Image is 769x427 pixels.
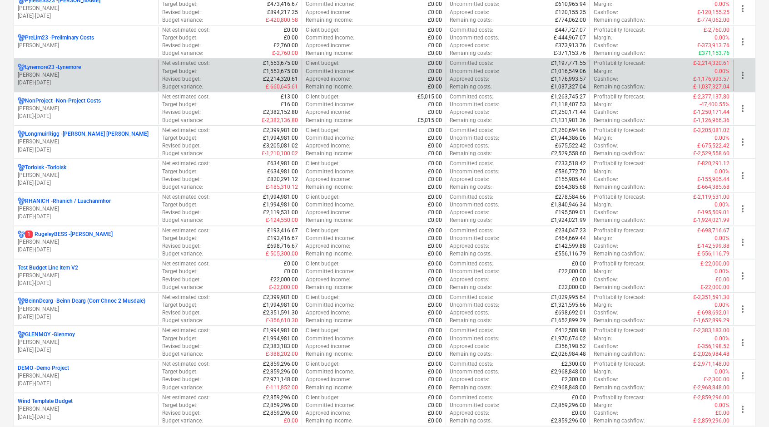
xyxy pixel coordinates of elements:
[714,134,729,142] p: 0.00%
[25,130,149,138] p: LongmuirRigg - [PERSON_NAME] [PERSON_NAME]
[162,183,203,191] p: Budget variance :
[284,34,298,42] p: £0.00
[737,3,748,14] span: more_vert
[593,183,645,191] p: Remaining cashflow :
[18,34,25,42] div: Project has multi currencies enabled
[450,93,493,101] p: Committed costs :
[18,79,154,87] p: [DATE] - [DATE]
[697,42,729,49] p: £-373,913.76
[553,49,585,57] p: £-371,153.76
[417,117,442,124] p: £5,015.00
[267,160,298,167] p: £634,981.00
[593,9,618,16] p: Cashflow :
[593,150,645,157] p: Remaining cashflow :
[697,209,729,216] p: £-195,509.01
[737,103,748,114] span: more_vert
[266,216,298,224] p: £-124,550.00
[25,331,75,339] p: GLENMOY - Glenmoy
[18,172,154,179] p: [PERSON_NAME]
[306,83,353,91] p: Remaining income :
[18,272,154,280] p: [PERSON_NAME]
[593,201,612,209] p: Margin :
[450,101,499,108] p: Uncommitted costs :
[306,134,354,142] p: Committed income :
[697,160,729,167] p: £-820,291.12
[593,101,612,108] p: Margin :
[555,16,585,24] p: £774,062.00
[714,201,729,209] p: 0.00%
[450,34,499,42] p: Uncommitted costs :
[450,42,489,49] p: Approved costs :
[162,127,210,134] p: Net estimated cost :
[593,108,618,116] p: Cashflow :
[551,93,585,101] p: £1,263,745.27
[428,209,442,216] p: £0.00
[267,168,298,176] p: £634,981.00
[306,108,350,116] p: Approved income :
[593,49,645,57] p: Remaining cashflow :
[555,183,585,191] p: £664,385.68
[428,176,442,183] p: £0.00
[593,134,612,142] p: Margin :
[18,5,154,12] p: [PERSON_NAME]
[18,372,154,380] p: [PERSON_NAME]
[262,117,298,124] p: £-2,382,136.80
[306,216,353,224] p: Remaining income :
[18,413,154,421] p: [DATE] - [DATE]
[428,68,442,75] p: £0.00
[306,16,353,24] p: Remaining income :
[281,93,298,101] p: £13.00
[693,150,729,157] p: £-2,529,558.60
[551,108,585,116] p: £1,250,171.44
[306,75,350,83] p: Approved income :
[593,127,645,134] p: Profitability forecast :
[18,64,25,71] div: Project has multi currencies enabled
[593,26,645,34] p: Profitability forecast :
[697,227,729,235] p: £-698,716.67
[266,83,298,91] p: £-660,645.61
[162,68,198,75] p: Target budget :
[428,183,442,191] p: £0.00
[593,34,612,42] p: Margin :
[18,280,154,287] p: [DATE] - [DATE]
[450,183,492,191] p: Remaining costs :
[555,42,585,49] p: £373,913.76
[18,97,154,120] div: NonProject -Non-Project Costs[PERSON_NAME][DATE]-[DATE]
[18,42,154,49] p: [PERSON_NAME]
[593,142,618,150] p: Cashflow :
[18,138,154,146] p: [PERSON_NAME]
[273,42,298,49] p: £2,760.00
[693,108,729,116] p: £-1,250,171.44
[162,42,201,49] p: Revised budget :
[162,209,201,216] p: Revised budget :
[450,209,489,216] p: Approved costs :
[25,231,33,238] span: 1
[263,68,298,75] p: £1,553,675.00
[693,216,729,224] p: £-1,924,021.99
[162,16,203,24] p: Budget variance :
[428,227,442,235] p: £0.00
[25,34,94,42] p: PreLim23 - Preliminary Costs
[428,83,442,91] p: £0.00
[162,142,201,150] p: Revised budget :
[593,216,645,224] p: Remaining cashflow :
[693,59,729,67] p: £-2,214,320.61
[162,216,203,224] p: Budget variance :
[306,93,340,101] p: Client budget :
[306,183,353,191] p: Remaining income :
[267,176,298,183] p: £820,291.12
[18,380,154,388] p: [DATE] - [DATE]
[18,339,154,346] p: [PERSON_NAME]
[18,97,25,105] div: Project has multi currencies enabled
[551,101,585,108] p: £1,118,407.53
[18,405,154,413] p: [PERSON_NAME]
[555,160,585,167] p: £233,518.42
[450,134,499,142] p: Uncommitted costs :
[25,231,113,238] p: RugeleyBESS - [PERSON_NAME]
[593,16,645,24] p: Remaining cashflow :
[162,9,201,16] p: Revised budget :
[266,16,298,24] p: £-420,800.58
[18,346,154,354] p: [DATE] - [DATE]
[450,108,489,116] p: Approved costs :
[428,134,442,142] p: £0.00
